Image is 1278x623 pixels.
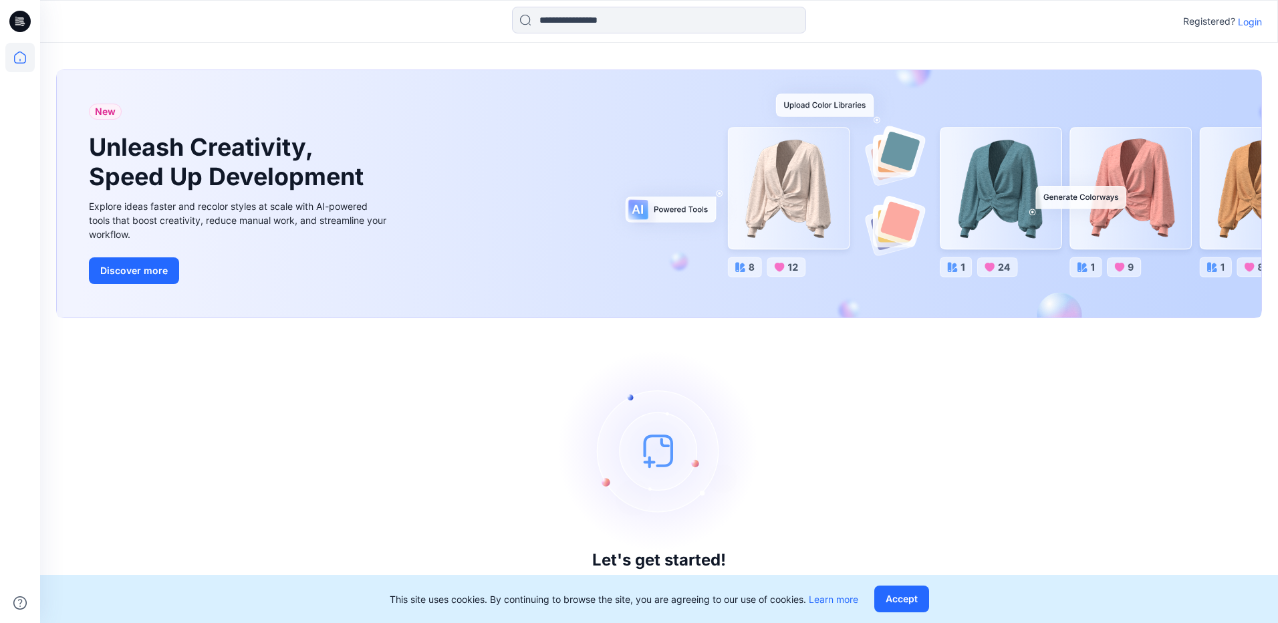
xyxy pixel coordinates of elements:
div: Explore ideas faster and recolor styles at scale with AI-powered tools that boost creativity, red... [89,199,390,241]
span: New [95,104,116,120]
a: Discover more [89,257,390,284]
button: Accept [874,586,929,612]
p: This site uses cookies. By continuing to browse the site, you are agreeing to our use of cookies. [390,592,858,606]
button: Discover more [89,257,179,284]
p: Login [1238,15,1262,29]
img: empty-state-image.svg [559,350,759,551]
a: Learn more [809,594,858,605]
p: Registered? [1183,13,1235,29]
h1: Unleash Creativity, Speed Up Development [89,133,370,191]
h3: Let's get started! [592,551,726,570]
